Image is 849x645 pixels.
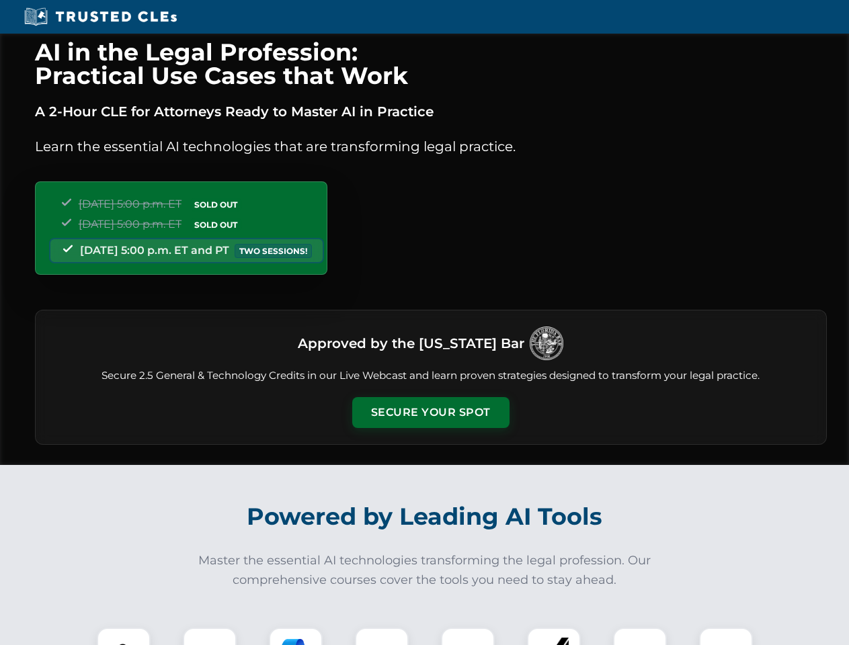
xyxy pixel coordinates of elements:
span: [DATE] 5:00 p.m. ET [79,198,181,210]
h3: Approved by the [US_STATE] Bar [298,331,524,355]
img: Trusted CLEs [20,7,181,27]
img: Logo [530,327,563,360]
span: SOLD OUT [190,198,242,212]
h2: Powered by Leading AI Tools [52,493,797,540]
p: Secure 2.5 General & Technology Credits in our Live Webcast and learn proven strategies designed ... [52,368,810,384]
p: A 2-Hour CLE for Attorneys Ready to Master AI in Practice [35,101,827,122]
h1: AI in the Legal Profession: Practical Use Cases that Work [35,40,827,87]
span: [DATE] 5:00 p.m. ET [79,218,181,230]
p: Master the essential AI technologies transforming the legal profession. Our comprehensive courses... [190,551,660,590]
span: SOLD OUT [190,218,242,232]
p: Learn the essential AI technologies that are transforming legal practice. [35,136,827,157]
button: Secure Your Spot [352,397,510,428]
